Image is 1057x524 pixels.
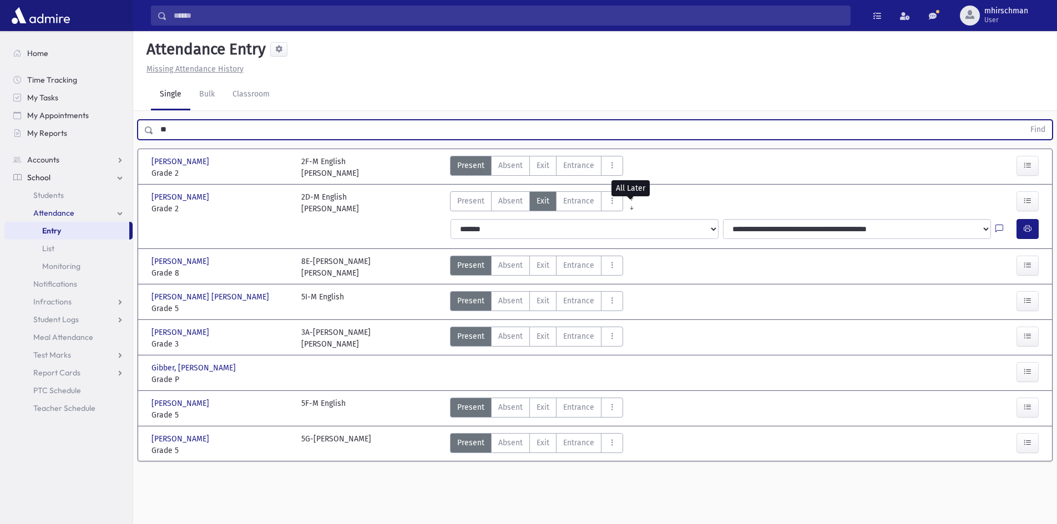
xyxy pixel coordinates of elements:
span: Grade 3 [151,338,290,350]
a: Accounts [4,151,133,169]
span: My Tasks [27,93,58,103]
span: [PERSON_NAME] [151,156,211,167]
span: Present [457,195,484,207]
a: Meal Attendance [4,328,133,346]
span: Present [457,330,484,342]
span: Exit [537,195,549,207]
a: List [4,240,133,257]
span: Gibber, [PERSON_NAME] [151,362,238,374]
a: Test Marks [4,346,133,364]
span: [PERSON_NAME] [151,191,211,203]
div: 3A-[PERSON_NAME] [PERSON_NAME] [301,327,371,350]
span: [PERSON_NAME] [151,327,211,338]
a: Entry [4,222,129,240]
span: Exit [537,160,549,171]
span: Test Marks [33,350,71,360]
span: Grade 5 [151,445,290,456]
span: Absent [498,330,523,342]
a: My Appointments [4,106,133,124]
span: Grade 5 [151,303,290,314]
span: Absent [498,401,523,413]
span: [PERSON_NAME] [151,256,211,267]
span: Accounts [27,155,59,165]
div: 2D-M English [PERSON_NAME] [301,191,359,215]
span: Time Tracking [27,75,77,85]
span: [PERSON_NAME] [151,398,211,409]
a: Bulk [190,79,224,110]
span: [PERSON_NAME] [PERSON_NAME] [151,291,271,303]
a: Teacher Schedule [4,399,133,417]
span: Exit [537,295,549,307]
a: Notifications [4,275,133,293]
a: Report Cards [4,364,133,381]
span: Grade 2 [151,167,290,179]
span: Exit [537,437,549,449]
u: Missing Attendance History [146,64,244,74]
span: [PERSON_NAME] [151,433,211,445]
span: Student Logs [33,314,79,324]
div: AttTypes [450,398,623,421]
span: Present [457,160,484,171]
h5: Attendance Entry [142,40,266,59]
span: Grade 2 [151,203,290,215]
span: Present [457,401,484,413]
span: Absent [498,260,523,271]
a: Missing Attendance History [142,64,244,74]
span: Absent [498,295,523,307]
span: Meal Attendance [33,332,93,342]
span: Infractions [33,297,72,307]
input: Search [167,6,850,26]
div: AttTypes [450,256,623,279]
a: Attendance [4,204,133,222]
div: AttTypes [450,433,623,456]
a: Student Logs [4,311,133,328]
span: Notifications [33,279,77,289]
span: Attendance [33,208,74,218]
span: Present [457,295,484,307]
span: Entrance [563,330,594,342]
span: Grade P [151,374,290,385]
a: Classroom [224,79,279,110]
div: AttTypes [450,191,623,215]
a: My Reports [4,124,133,142]
span: Students [33,190,64,200]
button: Find [1024,120,1052,139]
span: Entrance [563,160,594,171]
div: 8E-[PERSON_NAME] [PERSON_NAME] [301,256,371,279]
div: 5G-[PERSON_NAME] [301,433,371,456]
span: Absent [498,437,523,449]
div: 2F-M English [PERSON_NAME] [301,156,359,179]
span: Entrance [563,295,594,307]
span: User [984,16,1028,24]
span: mhirschman [984,7,1028,16]
a: Single [151,79,190,110]
span: Grade 5 [151,409,290,421]
span: Entry [42,226,61,236]
span: Teacher Schedule [33,403,95,413]
a: Students [4,186,133,204]
span: Absent [498,195,523,207]
span: Entrance [563,260,594,271]
span: Entrance [563,437,594,449]
span: Grade 8 [151,267,290,279]
span: List [42,243,54,253]
a: Time Tracking [4,71,133,89]
a: My Tasks [4,89,133,106]
span: Present [457,437,484,449]
div: AttTypes [450,291,623,314]
span: Monitoring [42,261,80,271]
span: Exit [537,330,549,342]
span: My Reports [27,128,67,138]
a: Monitoring [4,257,133,275]
a: School [4,169,133,186]
span: Exit [537,260,549,271]
span: School [27,172,50,182]
a: PTC Schedule [4,381,133,399]
span: Present [457,260,484,271]
a: Home [4,44,133,62]
div: 5F-M English [301,398,346,421]
a: Infractions [4,293,133,311]
span: Exit [537,401,549,413]
span: Home [27,48,48,58]
div: AttTypes [450,327,623,350]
